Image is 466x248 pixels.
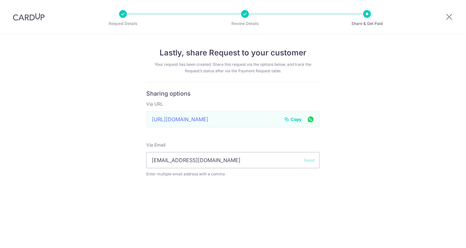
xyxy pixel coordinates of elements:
[425,229,460,245] iframe: Opens a widget where you can find more information
[99,20,147,27] p: Request Details
[343,20,391,27] p: Share & Get Paid
[146,101,163,107] label: Via URL
[146,142,165,148] label: Via Email
[221,20,269,27] p: Review Details
[146,61,320,74] div: Your request has been created. Share this request via the options below, and track the Request’s ...
[146,152,320,168] input: Example: johndoe@gmail.com, janedoe@gmail.com
[291,116,302,123] span: Copy
[146,171,320,177] span: Enter multiple email address with a comma
[146,90,320,98] h6: Sharing options
[304,157,315,163] button: Send
[146,47,320,59] h4: Lastly, share Request to your customer
[13,13,45,21] img: CardUp
[284,116,302,123] button: Copy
